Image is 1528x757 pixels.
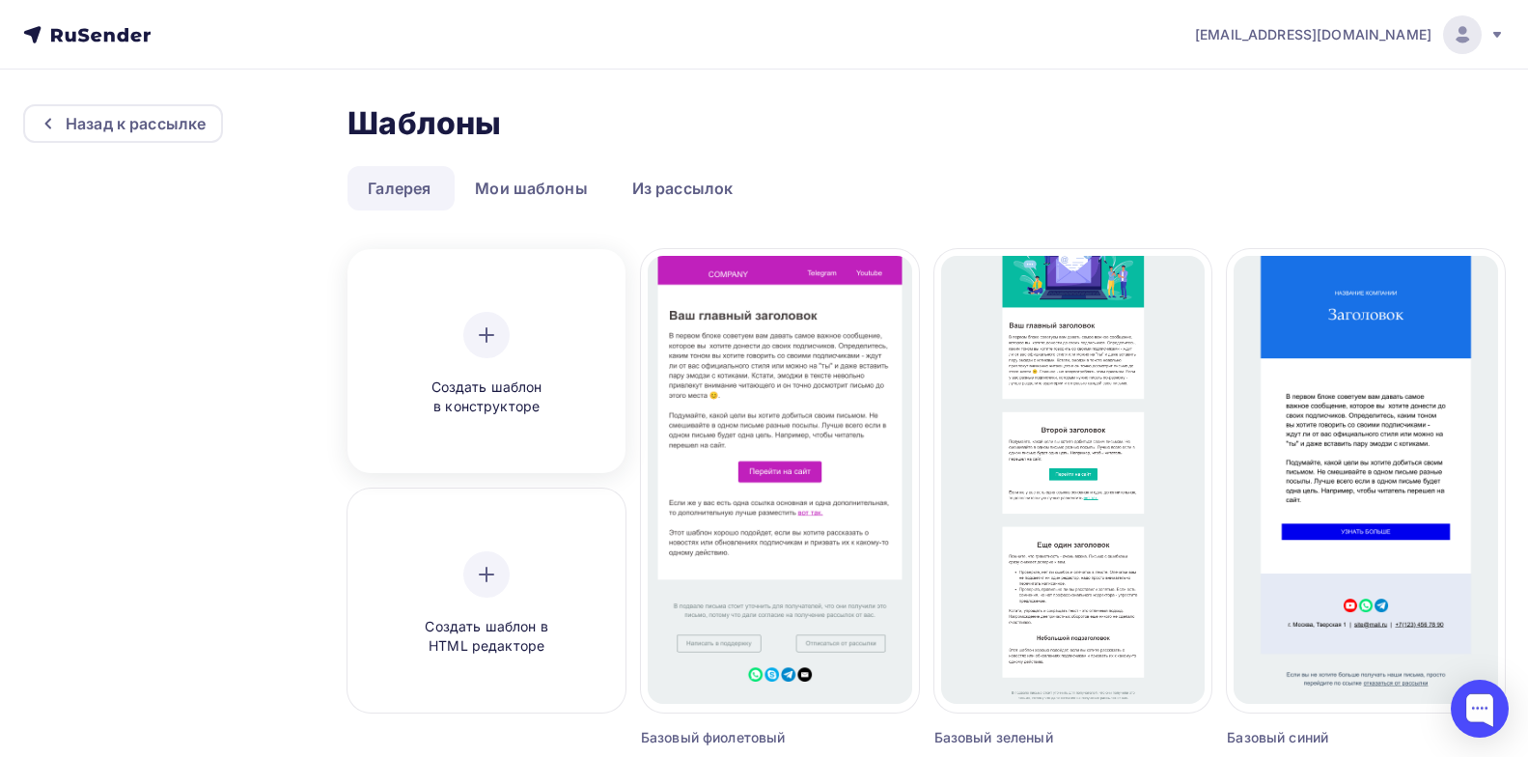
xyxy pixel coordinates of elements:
[66,112,206,135] div: Назад к рассылке
[1195,25,1431,44] span: [EMAIL_ADDRESS][DOMAIN_NAME]
[455,166,608,210] a: Мои шаблоны
[395,617,578,657] span: Создать шаблон в HTML редакторе
[934,728,1143,747] div: Базовый зеленый
[641,728,849,747] div: Базовый фиолетовый
[1195,15,1505,54] a: [EMAIL_ADDRESS][DOMAIN_NAME]
[612,166,754,210] a: Из рассылок
[395,378,578,417] span: Создать шаблон в конструкторе
[347,104,501,143] h2: Шаблоны
[347,166,451,210] a: Галерея
[1227,728,1435,747] div: Базовый синий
